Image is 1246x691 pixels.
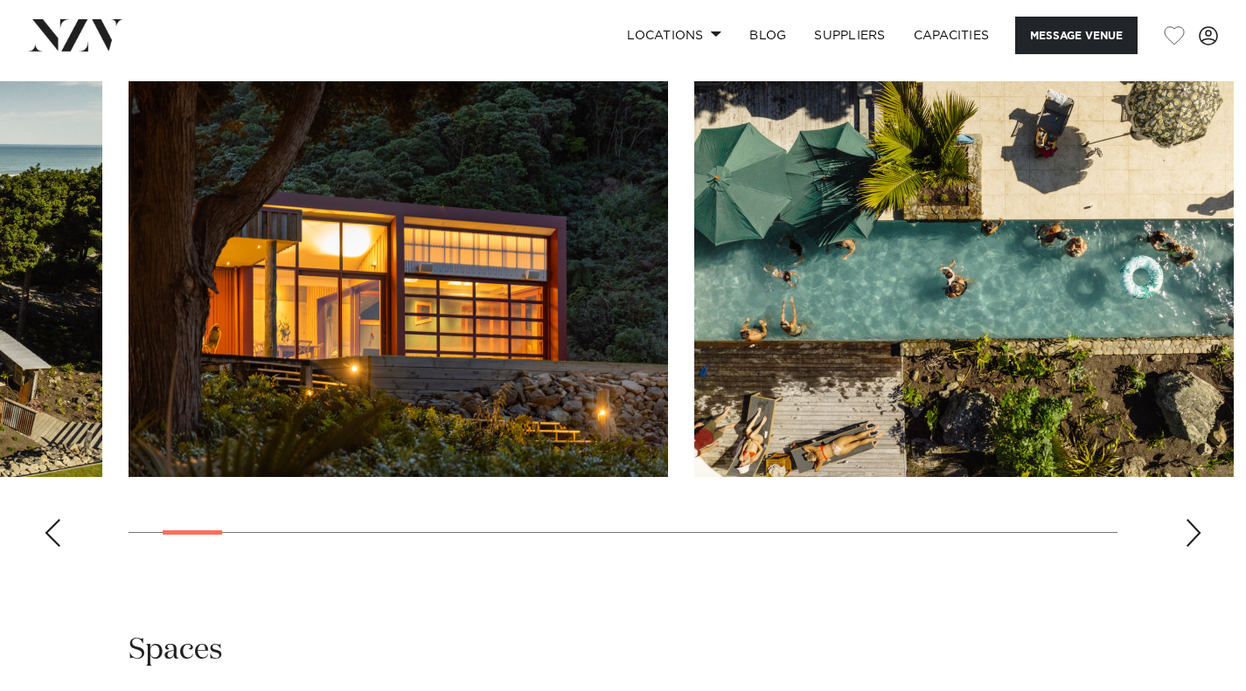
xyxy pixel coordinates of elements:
[129,81,668,477] swiper-slide: 2 / 29
[694,81,1234,477] swiper-slide: 3 / 29
[28,19,123,51] img: nzv-logo.png
[613,17,735,54] a: Locations
[1015,17,1138,54] button: Message Venue
[129,631,223,670] h2: Spaces
[735,17,800,54] a: BLOG
[900,17,1004,54] a: Capacities
[800,17,899,54] a: SUPPLIERS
